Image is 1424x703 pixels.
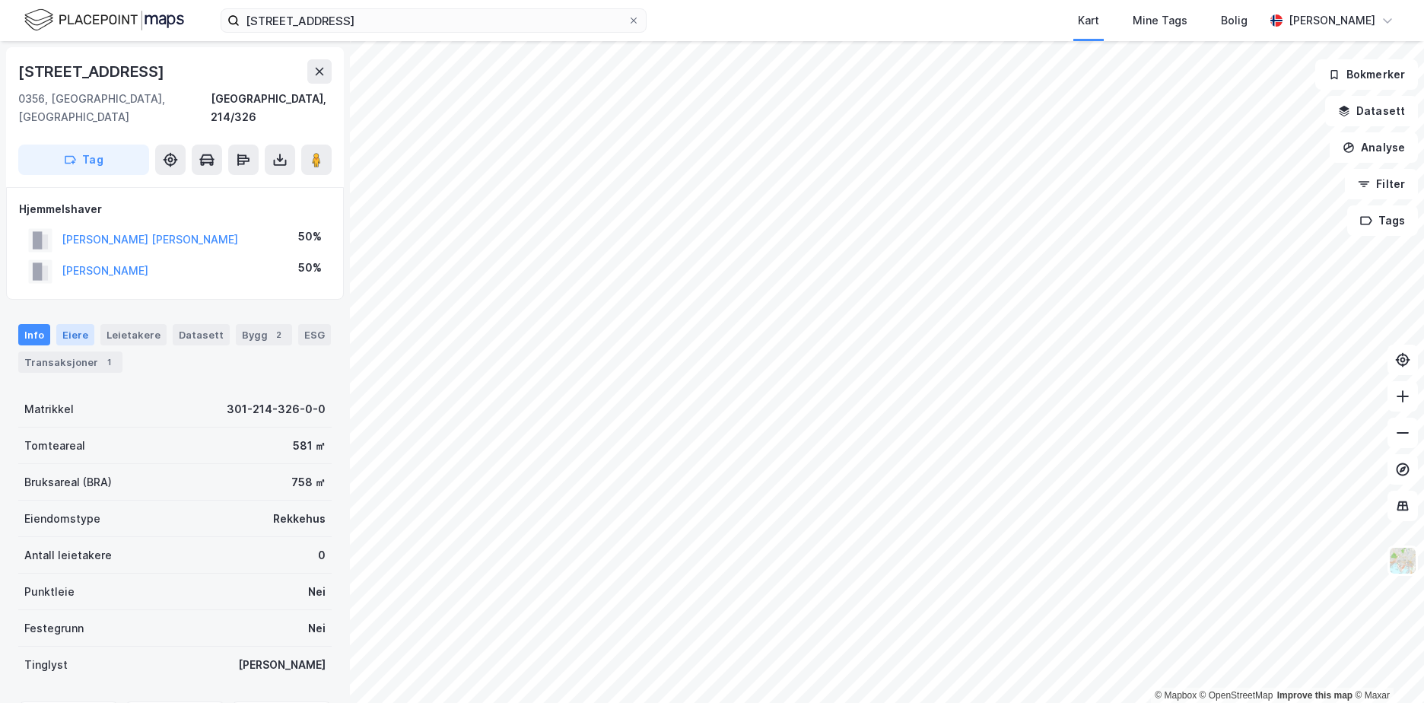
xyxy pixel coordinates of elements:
div: 2 [271,327,286,342]
button: Filter [1345,169,1418,199]
a: Improve this map [1277,690,1352,701]
div: Bolig [1221,11,1248,30]
a: Mapbox [1155,690,1197,701]
input: Søk på adresse, matrikkel, gårdeiere, leietakere eller personer [240,9,628,32]
div: Tomteareal [24,437,85,455]
div: Eiendomstype [24,510,100,528]
div: Tinglyst [24,656,68,674]
div: 0 [318,546,326,565]
div: [PERSON_NAME] [1289,11,1375,30]
div: Leietakere [100,324,167,345]
div: Transaksjoner [18,351,122,373]
div: Nei [308,619,326,638]
div: 50% [298,227,322,246]
div: [PERSON_NAME] [238,656,326,674]
button: Tag [18,145,149,175]
div: Hjemmelshaver [19,200,331,218]
div: Punktleie [24,583,75,601]
a: OpenStreetMap [1200,690,1273,701]
div: Nei [308,583,326,601]
div: Mine Tags [1133,11,1187,30]
div: Bygg [236,324,292,345]
div: Festegrunn [24,619,84,638]
div: Bruksareal (BRA) [24,473,112,491]
div: Kontrollprogram for chat [1348,630,1424,703]
div: Antall leietakere [24,546,112,565]
button: Tags [1347,205,1418,236]
img: logo.f888ab2527a4732fd821a326f86c7f29.svg [24,7,184,33]
div: 1 [101,355,116,370]
button: Datasett [1325,96,1418,126]
div: Kart [1078,11,1099,30]
div: Eiere [56,324,94,345]
div: 758 ㎡ [291,473,326,491]
img: Z [1388,546,1417,575]
div: 0356, [GEOGRAPHIC_DATA], [GEOGRAPHIC_DATA] [18,90,211,126]
button: Bokmerker [1315,59,1418,90]
div: 50% [298,259,322,277]
div: ESG [298,324,331,345]
div: 301-214-326-0-0 [227,400,326,418]
div: 581 ㎡ [293,437,326,455]
iframe: Chat Widget [1348,630,1424,703]
div: Matrikkel [24,400,74,418]
div: Rekkehus [273,510,326,528]
button: Analyse [1330,132,1418,163]
div: [GEOGRAPHIC_DATA], 214/326 [211,90,332,126]
div: Info [18,324,50,345]
div: [STREET_ADDRESS] [18,59,167,84]
div: Datasett [173,324,230,345]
